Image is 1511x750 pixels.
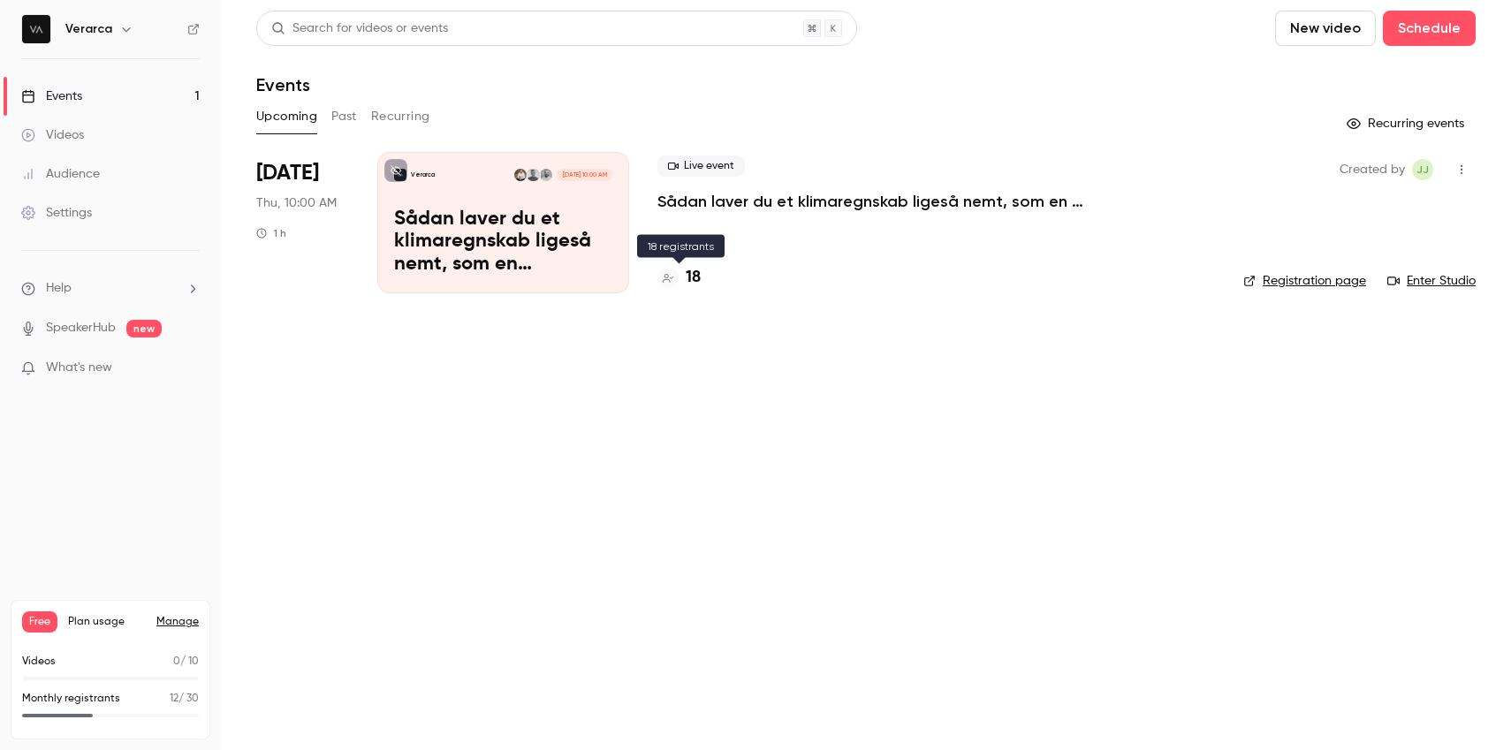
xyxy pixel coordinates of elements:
span: What's new [46,359,112,377]
img: Søren Orluf [514,169,527,181]
h6: Verarca [65,20,112,38]
span: Live event [657,155,745,177]
p: Monthly registrants [22,691,120,707]
span: Jj [1416,159,1429,180]
span: [DATE] [256,159,319,187]
li: help-dropdown-opener [21,279,200,298]
button: Past [331,102,357,131]
p: / 10 [173,654,199,670]
div: Audience [21,165,100,183]
h1: Events [256,74,310,95]
img: Verarca [22,15,50,43]
button: Recurring events [1339,110,1476,138]
span: Help [46,279,72,298]
span: Free [22,611,57,633]
span: Created by [1340,159,1405,180]
a: Enter Studio [1387,272,1476,290]
button: New video [1275,11,1376,46]
a: Sådan laver du et klimaregnskab ligeså nemt, som en resultatopgørelse [657,191,1188,212]
span: 12 [170,693,178,704]
div: Events [21,87,82,105]
a: Registration page [1243,272,1366,290]
img: Søren Højberg [540,169,552,181]
span: Thu, 10:00 AM [256,194,337,212]
a: Sådan laver du et klimaregnskab ligeså nemt, som en resultatopgørelseVerarcaSøren HøjbergDan Skov... [377,152,629,293]
span: Jonas jkr+wemarket@wemarket.dk [1412,159,1433,180]
div: Settings [21,204,92,222]
img: Dan Skovgaard [527,169,539,181]
a: SpeakerHub [46,319,116,337]
a: 18 [657,266,701,290]
button: Schedule [1383,11,1476,46]
button: Recurring [371,102,430,131]
span: [DATE] 10:00 AM [557,169,611,181]
div: Videos [21,126,84,144]
span: new [126,320,162,337]
div: 1 h [256,226,286,240]
button: Upcoming [256,102,317,131]
p: / 30 [170,691,199,707]
span: Plan usage [68,615,146,629]
p: Sådan laver du et klimaregnskab ligeså nemt, som en resultatopgørelse [394,208,612,277]
p: Videos [22,654,56,670]
iframe: Noticeable Trigger [178,360,200,376]
p: Verarca [411,170,435,179]
div: Search for videos or events [271,19,448,38]
h4: 18 [686,266,701,290]
a: Manage [156,615,199,629]
span: 0 [173,656,180,667]
div: Oct 23 Thu, 10:00 AM (Europe/Copenhagen) [256,152,349,293]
